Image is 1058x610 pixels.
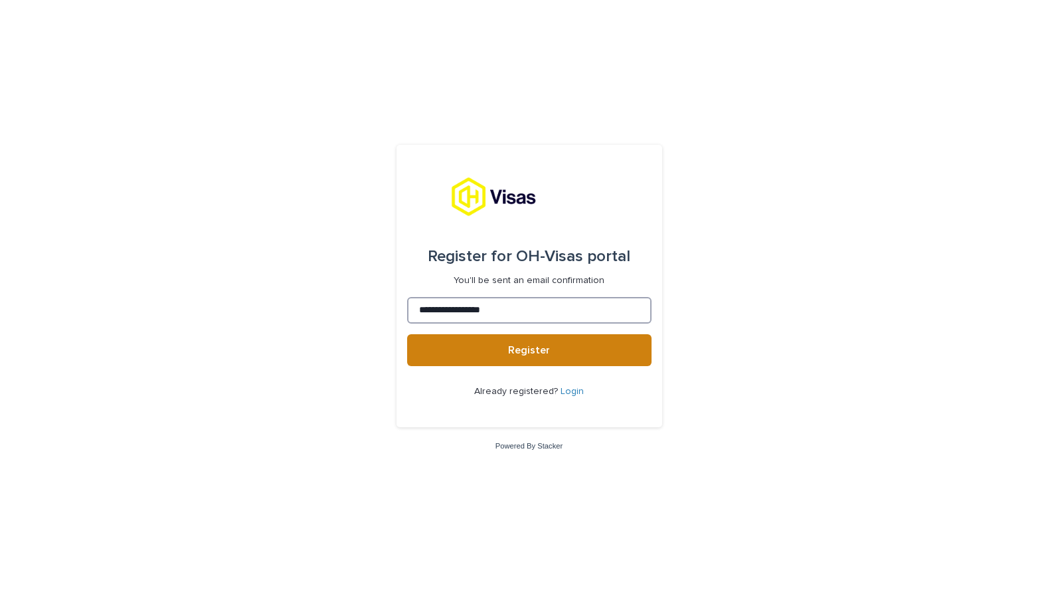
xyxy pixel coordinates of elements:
[454,275,604,286] p: You'll be sent an email confirmation
[428,249,512,264] span: Register for
[561,387,584,396] a: Login
[495,442,563,450] a: Powered By Stacker
[508,345,550,356] span: Register
[451,177,606,217] img: tx8HrbJQv2PFQx4TXEq5
[428,238,630,275] div: OH-Visas portal
[407,334,652,366] button: Register
[474,387,561,396] span: Already registered?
